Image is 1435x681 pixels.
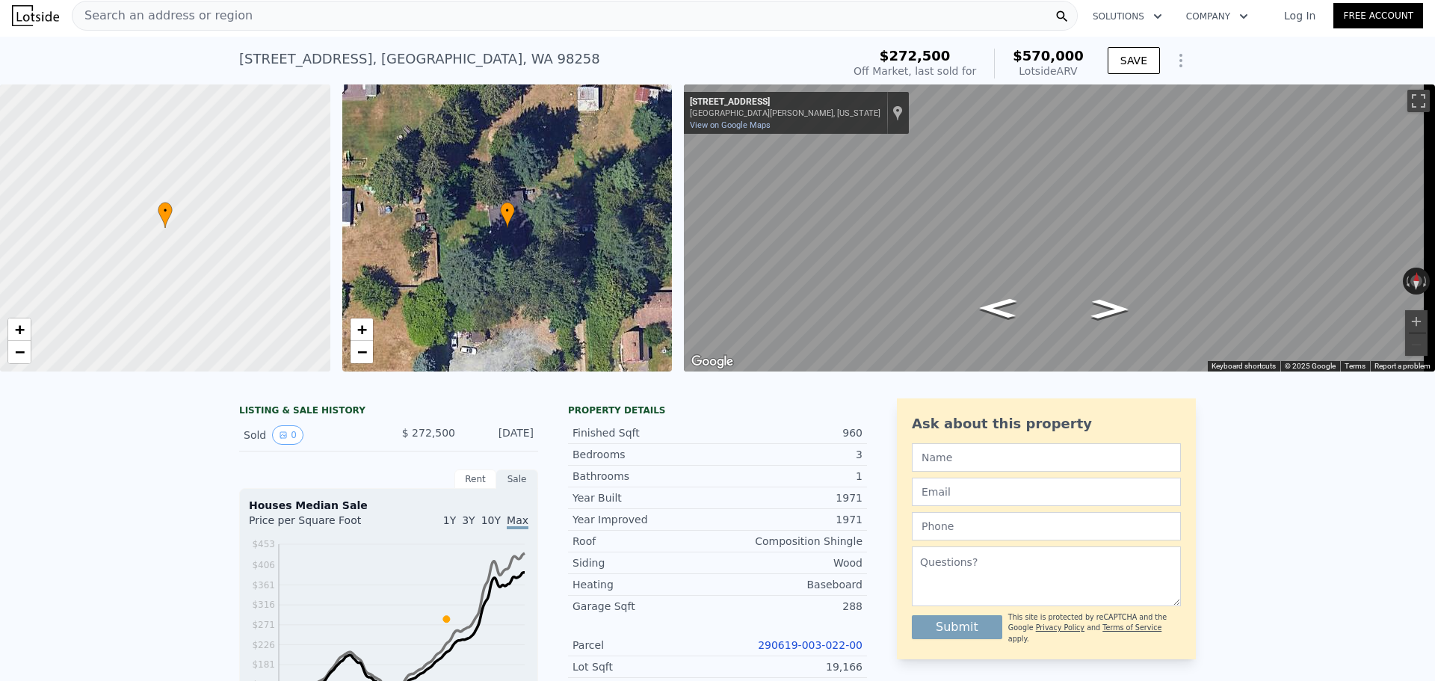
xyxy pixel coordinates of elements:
[892,105,903,121] a: Show location on map
[500,204,515,218] span: •
[500,202,515,228] div: •
[15,320,25,339] span: +
[239,49,600,70] div: [STREET_ADDRESS] , [GEOGRAPHIC_DATA] , WA 98258
[573,425,717,440] div: Finished Sqft
[573,659,717,674] div: Lot Sqft
[758,639,862,651] a: 290619-003-022-00
[272,425,303,445] button: View historical data
[963,294,1033,323] path: Go West, 20th St SE
[158,204,173,218] span: •
[443,514,456,526] span: 1Y
[717,490,862,505] div: 1971
[481,514,501,526] span: 10Y
[252,580,275,591] tspan: $361
[854,64,976,78] div: Off Market, last sold for
[15,342,25,361] span: −
[1013,64,1084,78] div: Lotside ARV
[1405,310,1428,333] button: Zoom in
[912,413,1181,434] div: Ask about this property
[717,555,862,570] div: Wood
[1081,3,1174,30] button: Solutions
[462,514,475,526] span: 3Y
[684,84,1435,372] div: Street View
[573,599,717,614] div: Garage Sqft
[912,478,1181,506] input: Email
[1405,333,1428,356] button: Zoom out
[158,202,173,228] div: •
[568,404,867,416] div: Property details
[717,599,862,614] div: 288
[717,512,862,527] div: 1971
[249,498,528,513] div: Houses Median Sale
[880,48,951,64] span: $272,500
[912,512,1181,540] input: Phone
[1036,623,1084,632] a: Privacy Policy
[1166,46,1196,76] button: Show Options
[573,577,717,592] div: Heating
[351,341,373,363] a: Zoom out
[252,640,275,650] tspan: $226
[1102,623,1161,632] a: Terms of Service
[507,514,528,529] span: Max
[351,318,373,341] a: Zoom in
[573,512,717,527] div: Year Improved
[688,352,737,372] img: Google
[717,534,862,549] div: Composition Shingle
[684,84,1435,372] div: Map
[12,5,59,26] img: Lotside
[239,404,538,419] div: LISTING & SALE HISTORY
[690,108,880,118] div: [GEOGRAPHIC_DATA][PERSON_NAME], [US_STATE]
[1013,48,1084,64] span: $570,000
[252,600,275,610] tspan: $316
[252,560,275,570] tspan: $406
[1345,362,1365,370] a: Terms (opens in new tab)
[1407,90,1430,112] button: Toggle fullscreen view
[496,469,538,489] div: Sale
[1422,268,1431,295] button: Rotate clockwise
[249,513,389,537] div: Price per Square Foot
[573,490,717,505] div: Year Built
[1333,3,1423,28] a: Free Account
[1374,362,1431,370] a: Report a problem
[717,447,862,462] div: 3
[573,534,717,549] div: Roof
[357,320,366,339] span: +
[690,96,880,108] div: [STREET_ADDRESS]
[912,443,1181,472] input: Name
[1174,3,1260,30] button: Company
[357,342,366,361] span: −
[252,539,275,549] tspan: $453
[573,638,717,653] div: Parcel
[573,447,717,462] div: Bedrooms
[717,659,862,674] div: 19,166
[252,620,275,630] tspan: $271
[8,318,31,341] a: Zoom in
[467,425,534,445] div: [DATE]
[717,577,862,592] div: Baseboard
[1266,8,1333,23] a: Log In
[252,659,275,670] tspan: $181
[1403,268,1411,295] button: Rotate counterclockwise
[72,7,253,25] span: Search an address or region
[402,427,455,439] span: $ 272,500
[1076,295,1145,324] path: Go East, 20th St SE
[8,341,31,363] a: Zoom out
[717,425,862,440] div: 960
[244,425,377,445] div: Sold
[688,352,737,372] a: Open this area in Google Maps (opens a new window)
[690,120,771,130] a: View on Google Maps
[1212,361,1276,372] button: Keyboard shortcuts
[1410,268,1423,295] button: Reset the view
[1108,47,1160,74] button: SAVE
[1008,612,1181,644] div: This site is protected by reCAPTCHA and the Google and apply.
[1285,362,1336,370] span: © 2025 Google
[573,555,717,570] div: Siding
[717,469,862,484] div: 1
[573,469,717,484] div: Bathrooms
[454,469,496,489] div: Rent
[912,615,1002,639] button: Submit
